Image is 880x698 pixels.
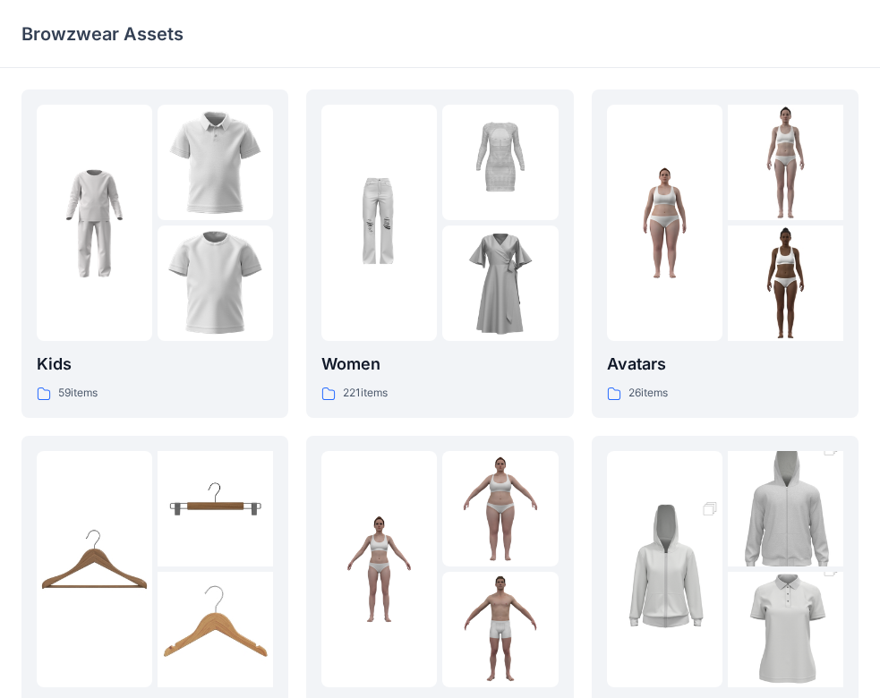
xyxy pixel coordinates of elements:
p: Women [321,352,558,377]
img: folder 1 [37,166,152,281]
p: 221 items [343,384,388,403]
p: 59 items [58,384,98,403]
img: folder 1 [37,511,152,626]
img: folder 1 [321,166,437,281]
img: folder 2 [442,451,558,566]
img: folder 3 [442,572,558,687]
p: 26 items [628,384,668,403]
a: folder 1folder 2folder 3Kids59items [21,89,288,418]
img: folder 1 [607,482,722,656]
p: Avatars [607,352,843,377]
img: folder 2 [442,105,558,220]
img: folder 2 [728,105,843,220]
img: folder 3 [158,572,273,687]
p: Browzwear Assets [21,21,184,47]
img: folder 3 [158,226,273,341]
img: folder 3 [442,226,558,341]
img: folder 1 [607,166,722,281]
img: folder 1 [321,511,437,626]
a: folder 1folder 2folder 3Women221items [306,89,573,418]
img: folder 2 [158,451,273,566]
img: folder 3 [728,226,843,341]
img: folder 2 [728,422,843,596]
a: folder 1folder 2folder 3Avatars26items [592,89,859,418]
p: Kids [37,352,273,377]
img: folder 2 [158,105,273,220]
